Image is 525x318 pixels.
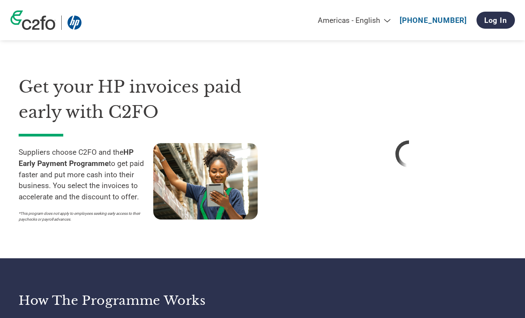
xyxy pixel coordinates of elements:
img: HP [68,16,81,30]
h1: Get your HP invoices paid early with C2FO [19,74,288,124]
img: c2fo logo [10,10,55,30]
h3: How the programme works [19,293,253,308]
p: *This program does not apply to employees seeking early access to their paychecks or payroll adva... [19,211,146,222]
img: supply chain worker [153,143,258,219]
p: Suppliers choose C2FO and the to get paid faster and put more cash into their business. You selec... [19,147,153,203]
strong: HP Early Payment Programme [19,148,133,168]
a: [PHONE_NUMBER] [400,16,467,25]
a: Log In [476,12,515,29]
